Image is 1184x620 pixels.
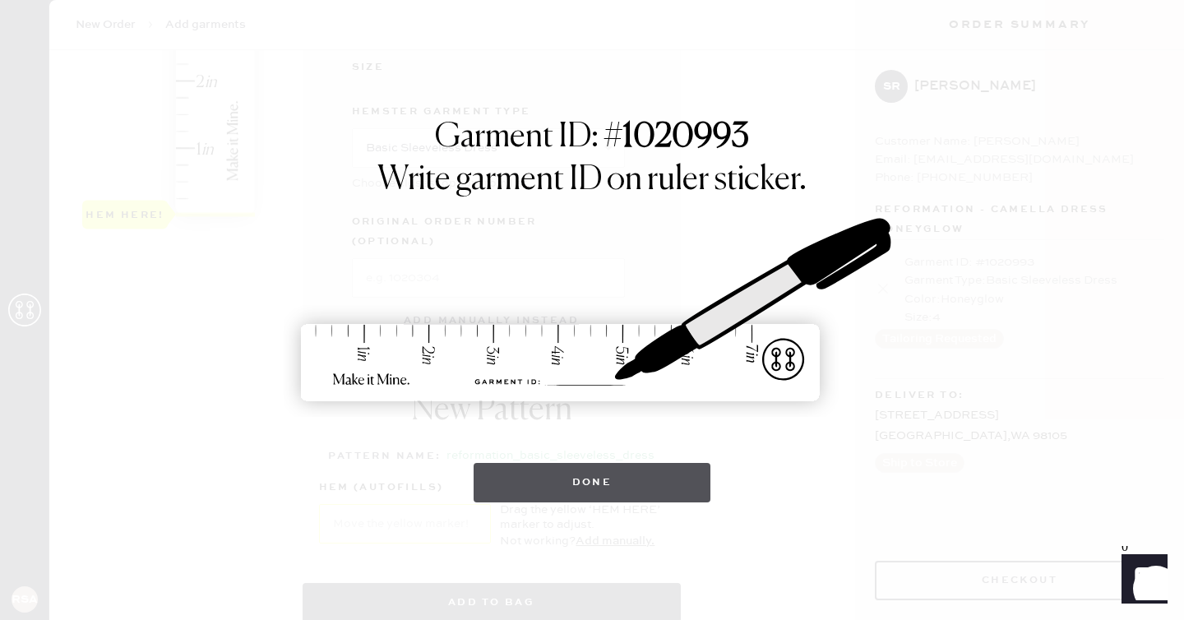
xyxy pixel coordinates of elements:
img: ruler-sticker-sharpie.svg [284,175,900,446]
h1: Garment ID: # [435,118,749,160]
strong: 1020993 [622,121,749,154]
h1: Write garment ID on ruler sticker. [377,160,807,200]
iframe: Front Chat [1106,546,1177,617]
button: Done [474,463,711,502]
